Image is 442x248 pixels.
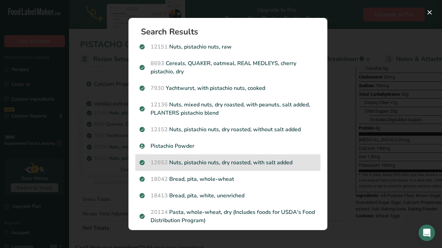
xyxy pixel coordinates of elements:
p: Nuts, mixed nuts, dry roasted, with peanuts, salt added, PLANTERS pistachio blend [140,101,316,117]
span: 12152 [151,126,168,133]
p: Cereals, QUAKER, oatmeal, REAL MEDLEYS, cherry pistachio, dry [140,59,316,76]
span: 12652 [151,159,168,166]
h1: Search Results [141,28,320,36]
p: Nuts, pistachio nuts, dry roasted, with salt added [140,158,316,167]
span: 12136 [151,101,168,108]
p: Nuts, pistachio nuts, dry roasted, without salt added [140,125,316,134]
p: Pistachio Powder [140,142,316,150]
p: Bread, pita, white, unenriched [140,192,316,200]
span: 12151 [151,43,168,51]
span: 7930 [151,84,164,92]
span: 18413 [151,192,168,199]
p: Nuts, pistachio nuts, raw [140,43,316,51]
p: Bread, pita, whole-wheat [140,175,316,183]
span: 18042 [151,175,168,183]
p: Yachtwurst, with pistachio nuts, cooked [140,84,316,92]
iframe: Intercom live chat [419,225,435,241]
span: 8693 [151,60,164,67]
p: Pasta, whole-wheat, dry (Includes foods for USDA's Food Distribution Program) [140,208,316,225]
span: 20124 [151,208,168,216]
